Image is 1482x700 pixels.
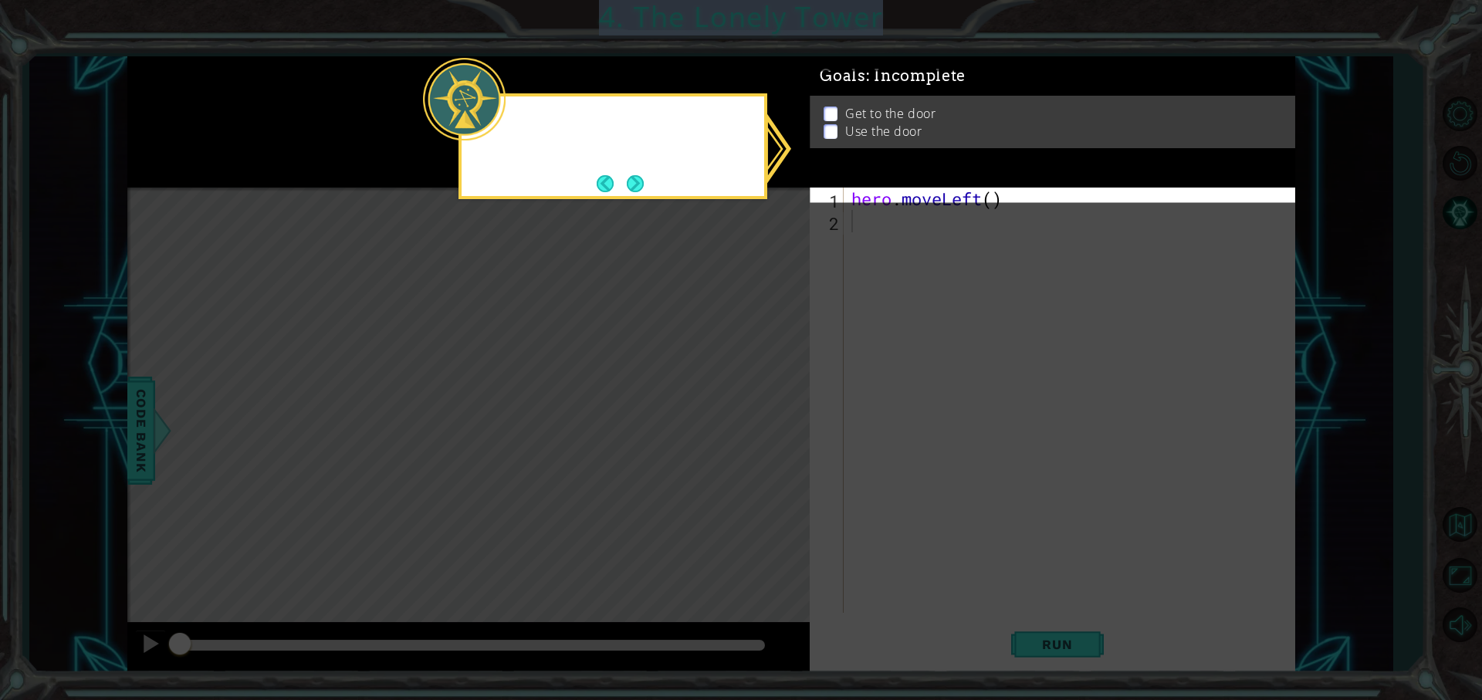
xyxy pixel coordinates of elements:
[597,175,627,192] button: Back
[627,175,644,192] button: Next
[820,66,966,86] span: Goals
[845,123,922,140] p: Use the door
[845,105,936,122] p: Get to the door
[866,66,966,85] span: : Incomplete
[813,190,844,212] div: 1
